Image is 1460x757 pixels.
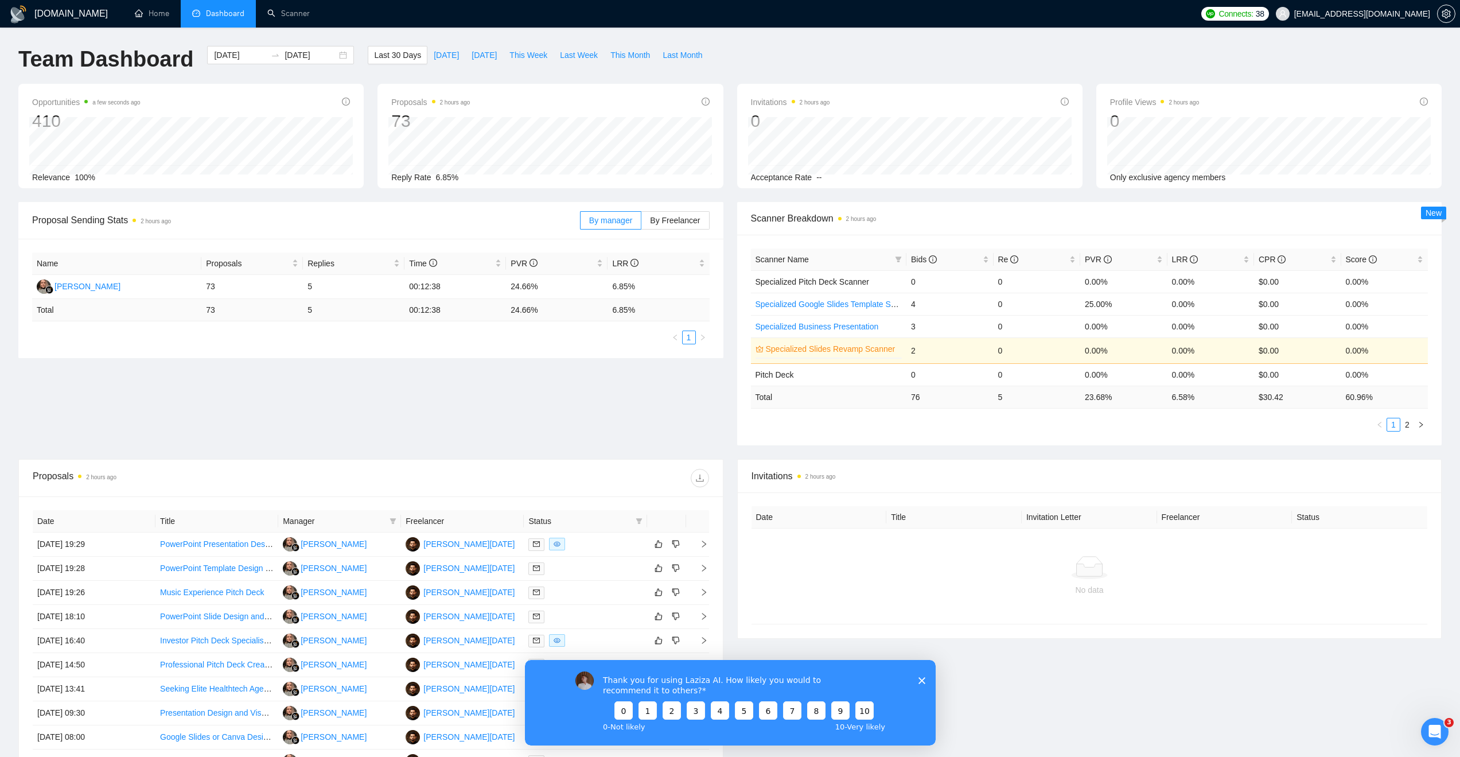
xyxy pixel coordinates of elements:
[533,541,540,548] span: mail
[1373,418,1387,432] button: left
[406,585,420,600] img: AR
[1437,9,1455,18] a: setting
[135,9,169,18] a: homeHome
[283,708,367,717] a: VM[PERSON_NAME]
[1254,363,1341,386] td: $0.00
[1259,255,1286,264] span: CPR
[271,51,280,60] span: swap-right
[423,658,515,671] div: [PERSON_NAME][DATE]
[672,564,680,573] span: dislike
[1080,337,1167,363] td: 0.00%
[368,46,427,64] button: Last 30 Days
[1167,270,1255,293] td: 0.00%
[756,345,764,353] span: crown
[271,51,280,60] span: to
[37,279,51,294] img: VM
[893,251,904,268] span: filter
[78,15,343,36] div: Thank you for using Laziza AI. How likely you would to recommend it to others?
[301,586,367,599] div: [PERSON_NAME]
[160,564,337,573] a: PowerPoint Template Design for Professional Use
[800,99,830,106] time: 2 hours ago
[1110,110,1200,132] div: 0
[160,588,264,597] a: Music Experience Pitch Deck
[816,173,822,182] span: --
[636,518,643,525] span: filter
[1080,315,1167,337] td: 0.00%
[291,712,299,720] img: gigradar-bm.png
[691,469,709,487] button: download
[303,275,404,299] td: 5
[1254,270,1341,293] td: $0.00
[390,518,396,525] span: filter
[1278,255,1286,263] span: info-circle
[1414,418,1428,432] button: right
[301,706,367,719] div: [PERSON_NAME]
[752,506,887,529] th: Date
[283,585,297,600] img: VM
[506,299,608,321] td: 24.66 %
[1341,363,1428,386] td: 0.00%
[291,544,299,552] img: gigradar-bm.png
[756,370,794,379] span: Pitch Deck
[696,331,710,344] li: Next Page
[406,611,515,620] a: AR[PERSON_NAME][DATE]
[92,99,140,106] time: a few seconds ago
[1110,173,1226,182] span: Only exclusive agency members
[1341,386,1428,408] td: 60.96 %
[301,562,367,574] div: [PERSON_NAME]
[406,635,515,645] a: AR[PERSON_NAME][DATE]
[33,510,155,533] th: Date
[669,561,683,575] button: dislike
[18,46,193,73] h1: Team Dashboard
[160,636,501,645] a: Investor Pitch Deck Specialist – Design a World-Class Deck for a U.S.-Inspired European Brand
[696,331,710,344] button: right
[401,510,524,533] th: Freelancer
[929,255,937,263] span: info-circle
[32,173,70,182] span: Relevance
[533,637,540,644] span: mail
[669,537,683,551] button: dislike
[994,363,1081,386] td: 0
[391,110,470,132] div: 73
[805,473,836,480] time: 2 hours ago
[78,63,186,71] div: 0 - Not likely
[1279,10,1287,18] span: user
[656,46,708,64] button: Last Month
[509,49,547,61] span: This Week
[285,49,337,61] input: End date
[911,255,937,264] span: Bids
[655,539,663,549] span: like
[291,664,299,672] img: gigradar-bm.png
[652,561,665,575] button: like
[756,300,916,309] a: Specialized Google Slides Template Scanner
[1254,386,1341,408] td: $ 30.42
[655,564,663,573] span: like
[906,337,994,363] td: 2
[283,587,367,596] a: VM[PERSON_NAME]
[669,634,683,647] button: dislike
[283,539,367,548] a: VM[PERSON_NAME]
[650,216,700,225] span: By Freelancer
[533,589,540,596] span: mail
[503,46,554,64] button: This Week
[756,255,809,264] span: Scanner Name
[192,9,200,17] span: dashboard
[1080,363,1167,386] td: 0.00%
[683,331,695,344] a: 1
[1167,315,1255,337] td: 0.00%
[75,173,95,182] span: 100%
[201,275,303,299] td: 73
[283,634,297,648] img: VM
[672,636,680,645] span: dislike
[906,363,994,386] td: 0
[608,299,709,321] td: 6.85 %
[427,46,465,64] button: [DATE]
[668,331,682,344] li: Previous Page
[283,659,367,669] a: VM[PERSON_NAME]
[330,41,349,60] button: 10
[283,610,297,624] img: VM
[291,688,299,696] img: gigradar-bm.png
[1437,5,1455,23] button: setting
[1254,337,1341,363] td: $0.00
[1387,418,1400,432] li: 1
